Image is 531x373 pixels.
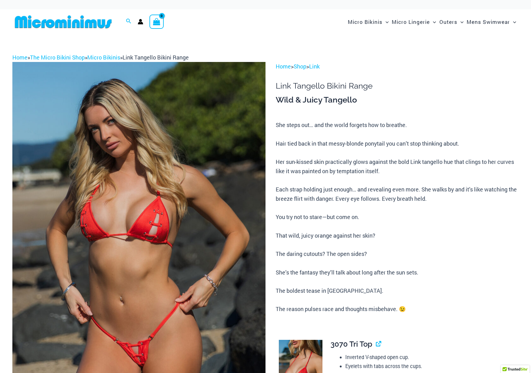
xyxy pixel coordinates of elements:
a: Shop [294,63,306,70]
a: Micro BikinisMenu ToggleMenu Toggle [346,12,390,31]
a: The Micro Bikini Shop [30,54,85,61]
a: View Shopping Cart, empty [149,15,164,29]
a: Account icon link [138,19,143,24]
span: Link Tangello Bikini Range [123,54,189,61]
li: Eyelets with tabs across the cups. [345,362,513,371]
a: OutersMenu ToggleMenu Toggle [438,12,465,31]
span: 3070 Tri Top [330,340,372,349]
span: Menu Toggle [430,14,436,30]
p: She steps out… and the world forgets how to breathe. Hair tied back in that messy-blonde ponytail... [276,121,519,314]
span: Mens Swimwear [467,14,510,30]
span: Menu Toggle [382,14,389,30]
a: Home [12,54,28,61]
h3: Wild & Juicy Tangello [276,95,519,105]
span: Menu Toggle [457,14,464,30]
span: Menu Toggle [510,14,516,30]
img: MM SHOP LOGO FLAT [12,15,114,29]
a: Mens SwimwearMenu ToggleMenu Toggle [465,12,518,31]
p: > > [276,62,519,71]
span: Micro Bikinis [348,14,382,30]
span: Outers [439,14,457,30]
a: Link [309,63,320,70]
a: Home [276,63,291,70]
span: » » » [12,54,189,61]
a: Micro LingerieMenu ToggleMenu Toggle [390,12,438,31]
nav: Site Navigation [345,11,519,32]
a: Micro Bikinis [87,54,120,61]
li: Inverted V-shaped open cup. [345,353,513,362]
span: Micro Lingerie [392,14,430,30]
h1: Link Tangello Bikini Range [276,81,519,91]
a: Search icon link [126,18,132,26]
